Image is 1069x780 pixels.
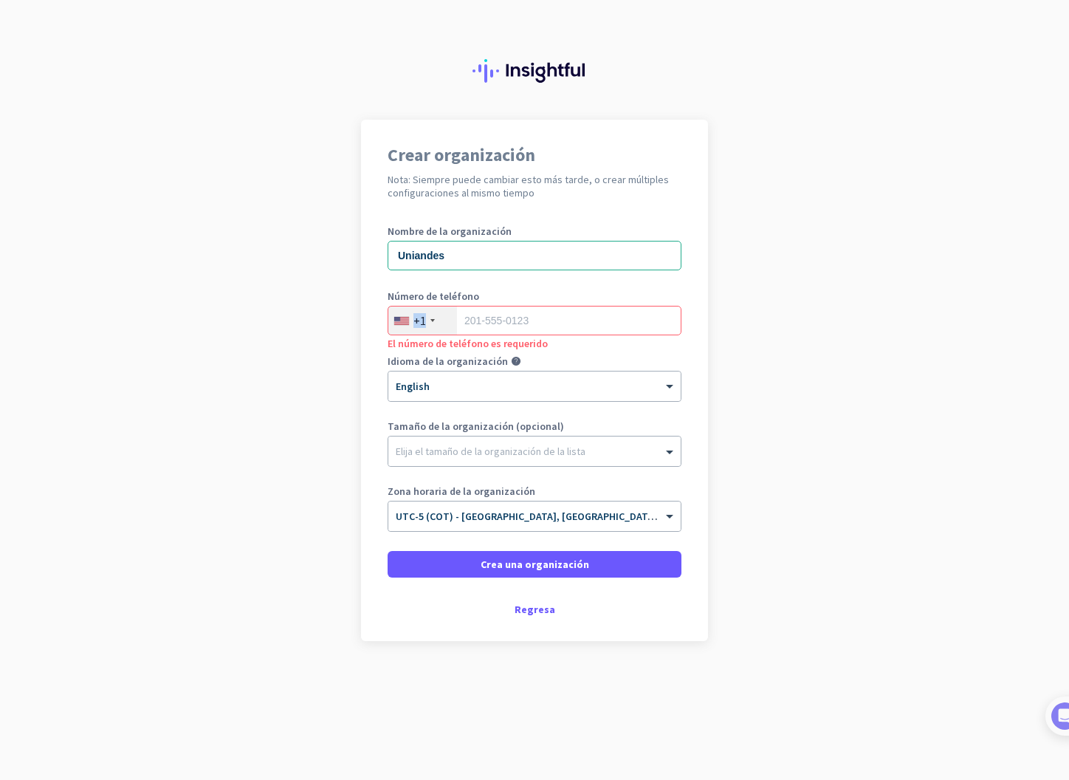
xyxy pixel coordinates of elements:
label: Tamaño de la organización (opcional) [388,421,681,431]
i: help [511,356,521,366]
input: 201-555-0123 [388,306,681,335]
div: Regresa [388,604,681,615]
h2: Nota: Siempre puede cambiar esto más tarde, o crear múltiples configuraciones al mismo tiempo [388,173,681,199]
input: ¿Cuál es el nombre de su empresa? [388,241,681,270]
span: Crea una organización [481,557,589,572]
div: +1 [413,313,426,328]
label: Zona horaria de la organización [388,486,681,496]
img: Insightful [472,59,597,83]
label: Idioma de la organización [388,356,508,366]
span: El número de teléfono es requerido [388,337,548,350]
label: Nombre de la organización [388,226,681,236]
h1: Crear organización [388,146,681,164]
label: Número de teléfono [388,291,681,301]
button: Crea una organización [388,551,681,578]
